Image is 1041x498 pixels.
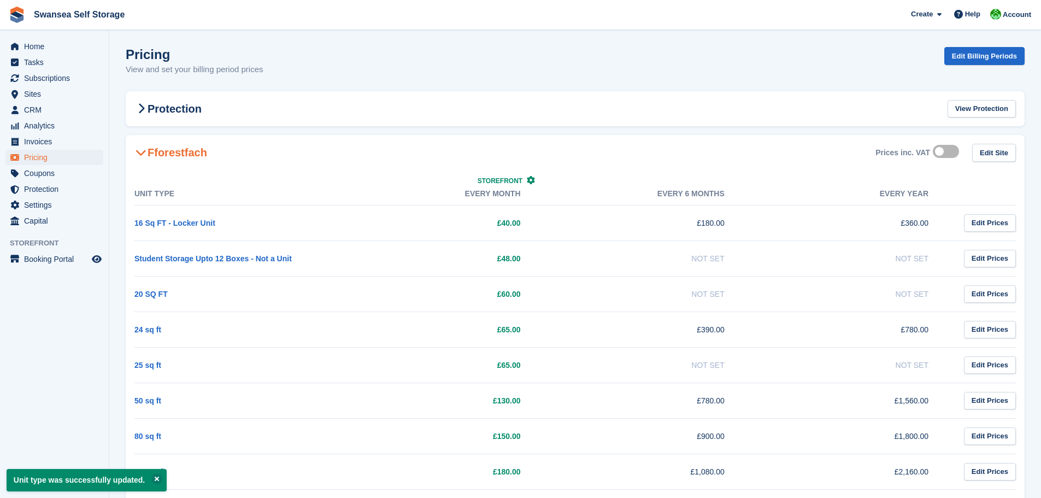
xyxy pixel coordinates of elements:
[5,71,103,86] a: menu
[338,183,542,206] th: Every month
[24,213,90,229] span: Capital
[5,55,103,70] a: menu
[134,396,161,405] a: 50 sq ft
[134,254,292,263] a: Student Storage Upto 12 Boxes - Not a Unit
[9,7,25,23] img: stora-icon-8386f47178a22dfd0bd8f6a31ec36ba5ce8667c1dd55bd0f319d3a0aa187defe.svg
[24,166,90,181] span: Coupons
[5,166,103,181] a: menu
[543,276,746,312] td: Not Set
[24,197,90,213] span: Settings
[746,418,950,454] td: £1,800.00
[90,253,103,266] a: Preview store
[24,181,90,197] span: Protection
[746,276,950,312] td: Not Set
[134,432,161,441] a: 80 sq ft
[746,454,950,489] td: £2,160.00
[5,181,103,197] a: menu
[543,347,746,383] td: Not Set
[134,219,215,227] a: 16 Sq FT - Locker Unit
[338,454,542,489] td: £180.00
[543,241,746,276] td: Not Set
[338,276,542,312] td: £60.00
[746,241,950,276] td: Not Set
[338,205,542,241] td: £40.00
[543,454,746,489] td: £1,080.00
[972,144,1016,162] a: Edit Site
[134,290,168,298] a: 20 SQ FT
[875,148,930,157] div: Prices inc. VAT
[24,134,90,149] span: Invoices
[7,469,167,491] p: Unit type was successfully updated.
[478,177,522,185] span: Storefront
[338,241,542,276] td: £48.00
[10,238,109,249] span: Storefront
[1003,9,1031,20] span: Account
[24,150,90,165] span: Pricing
[543,418,746,454] td: £900.00
[543,383,746,418] td: £780.00
[746,183,950,206] th: Every year
[746,347,950,383] td: Not Set
[964,356,1016,374] a: Edit Prices
[965,9,980,20] span: Help
[24,39,90,54] span: Home
[746,205,950,241] td: £360.00
[134,361,161,370] a: 25 sq ft
[911,9,933,20] span: Create
[543,312,746,347] td: £390.00
[24,71,90,86] span: Subscriptions
[5,213,103,229] a: menu
[746,383,950,418] td: £1,560.00
[126,63,263,76] p: View and set your billing period prices
[24,251,90,267] span: Booking Portal
[5,134,103,149] a: menu
[478,177,535,185] a: Storefront
[5,150,103,165] a: menu
[30,5,129,24] a: Swansea Self Storage
[5,118,103,133] a: menu
[134,183,338,206] th: Unit Type
[24,118,90,133] span: Analytics
[24,55,90,70] span: Tasks
[338,383,542,418] td: £130.00
[134,146,207,159] h2: Fforestfach
[338,418,542,454] td: £150.00
[964,285,1016,303] a: Edit Prices
[964,214,1016,232] a: Edit Prices
[964,427,1016,446] a: Edit Prices
[24,86,90,102] span: Sites
[964,250,1016,268] a: Edit Prices
[964,392,1016,410] a: Edit Prices
[5,39,103,54] a: menu
[24,102,90,118] span: CRM
[964,463,1016,481] a: Edit Prices
[543,205,746,241] td: £180.00
[5,251,103,267] a: menu
[944,47,1025,65] a: Edit Billing Periods
[338,312,542,347] td: £65.00
[5,102,103,118] a: menu
[746,312,950,347] td: £780.00
[964,321,1016,339] a: Edit Prices
[948,100,1016,118] a: View Protection
[134,102,202,115] h2: Protection
[990,9,1001,20] img: Andrew Robbins
[134,325,161,334] a: 24 sq ft
[338,347,542,383] td: £65.00
[126,47,263,62] h1: Pricing
[5,197,103,213] a: menu
[5,86,103,102] a: menu
[543,183,746,206] th: Every 6 months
